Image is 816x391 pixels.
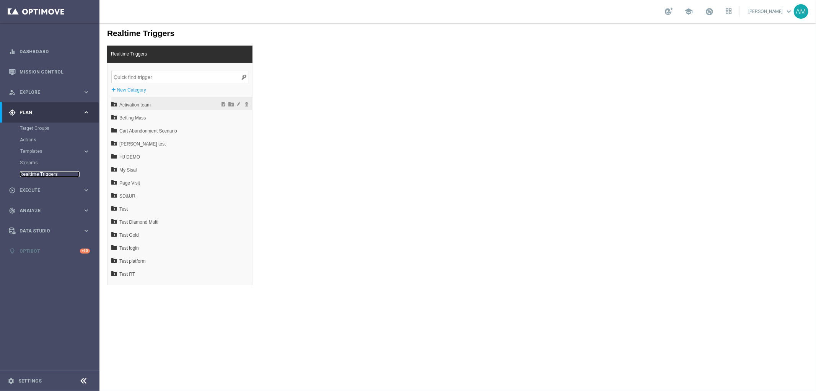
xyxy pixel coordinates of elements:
div: Plan [9,109,83,116]
button: person_search Explore keyboard_arrow_right [8,89,90,95]
div: Mission Control [9,62,90,82]
i: keyboard_arrow_right [83,187,90,194]
div: Realtime Triggers [20,169,99,180]
a: Settings [18,379,42,383]
div: Explore [9,89,83,96]
span: Test Gold [20,206,104,219]
button: Templates keyboard_arrow_right [20,148,90,154]
a: Dashboard [20,41,90,62]
i: gps_fixed [9,109,16,116]
i: settings [8,378,15,384]
div: Target Groups [20,123,99,134]
span: Page Visit [20,154,104,167]
button: Mission Control [8,69,90,75]
i: equalizer [9,48,16,55]
span: HJ DEMO [20,128,104,141]
button: equalizer Dashboard [8,49,90,55]
i: keyboard_arrow_right [83,207,90,214]
label: + [12,63,16,70]
span: Explore [20,90,83,95]
div: Cart Abandonment Scenario [20,110,104,116]
span: Analyze [20,208,83,213]
i: track_changes [9,207,16,214]
i: keyboard_arrow_right [83,227,90,234]
a: [PERSON_NAME]keyboard_arrow_down [748,6,794,17]
div: Analyze [9,207,83,214]
i: play_circle_outline [9,187,16,194]
span: Realtime Triggers [8,25,51,38]
span: Test [20,180,104,193]
span: Test platform [20,232,104,245]
div: Templates [20,146,99,157]
input: Quick find trigger [12,48,150,60]
a: Optibot [20,241,80,261]
i: keyboard_arrow_right [83,88,90,96]
div: +10 [80,249,90,254]
span: Rename [135,78,143,83]
div: Dashboard [9,41,90,62]
span: Betting Mass [20,88,104,101]
a: Streams [20,160,80,166]
span: [PERSON_NAME] test [20,115,104,128]
span: Test login [20,219,104,232]
a: Realtime Triggers [20,171,80,177]
label: New Category [18,63,47,71]
span: Execute [20,188,83,193]
a: Actions [20,137,80,143]
i: lightbulb [9,248,16,255]
div: Streams [20,157,99,169]
button: gps_fixed Plan keyboard_arrow_right [8,110,90,116]
span: Delete [143,78,151,83]
span: Data Studio [20,229,83,233]
div: Actions [20,134,99,146]
i: person_search [9,89,16,96]
i: keyboard_arrow_right [83,148,90,155]
span: SD&UR [20,167,104,180]
a: Target Groups [20,125,80,131]
div: Data Studio [9,227,83,234]
button: Data Studio keyboard_arrow_right [8,228,90,234]
button: track_changes Analyze keyboard_arrow_right [8,208,90,214]
div: Optibot [9,241,90,261]
div: Execute [9,187,83,194]
span: Activation team [20,75,104,88]
i: keyboard_arrow_right [83,109,90,116]
span: school [684,7,693,16]
span: Test Silver Multi [20,258,104,271]
div: AM [794,4,808,19]
span: New trigger [120,78,128,83]
span: Templates [20,149,75,154]
a: Mission Control [20,62,90,82]
button: lightbulb Optibot +10 [8,248,90,254]
div: Templates [20,149,83,154]
span: keyboard_arrow_down [785,7,793,16]
span: Test Diamond Multi [20,193,104,206]
button: play_circle_outline Execute keyboard_arrow_right [8,187,90,193]
span: Plan [20,110,83,115]
span: New Category [128,78,135,83]
span: Cart Abandonment Scenario [20,101,104,115]
span: My Sisal [20,141,104,154]
span: Test RT [20,245,104,258]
